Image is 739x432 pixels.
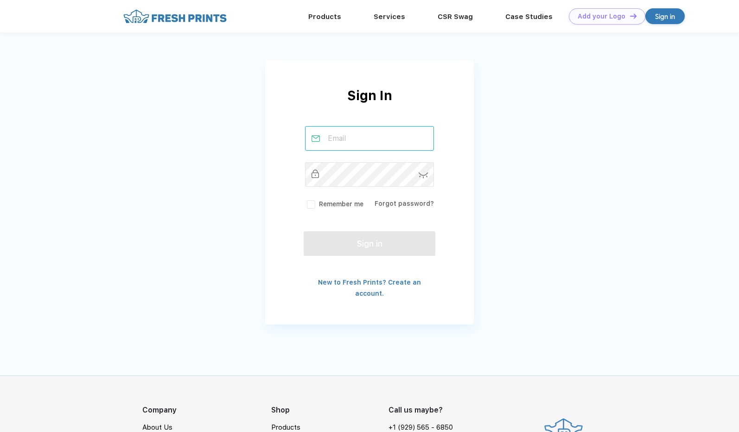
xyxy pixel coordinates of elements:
[121,8,229,25] img: fo%20logo%202.webp
[271,405,389,416] div: Shop
[305,126,434,151] input: Email
[142,423,172,432] a: About Us
[655,11,675,22] div: Sign in
[305,199,363,209] label: Remember me
[419,172,428,178] img: password-icon.svg
[389,405,459,416] div: Call us maybe?
[308,13,341,21] a: Products
[142,405,271,416] div: Company
[304,231,435,256] button: Sign in
[318,279,421,297] a: New to Fresh Prints? Create an account.
[375,200,434,207] a: Forgot password?
[630,13,637,19] img: DT
[578,13,625,20] div: Add your Logo
[312,170,319,178] img: password_inactive.svg
[271,423,300,432] a: Products
[265,86,474,126] div: Sign In
[312,135,320,142] img: email_active.svg
[645,8,685,24] a: Sign in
